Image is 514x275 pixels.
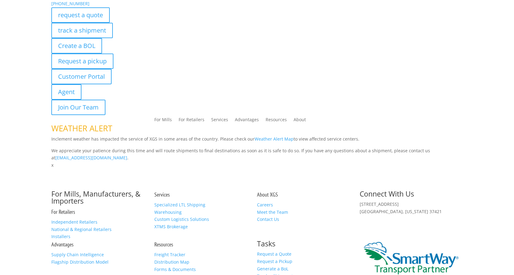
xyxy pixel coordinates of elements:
[255,136,294,142] a: Weather Alert Map
[51,135,463,147] p: Inclement weather has impacted the service of XGS in some areas of the country. Please check our ...
[257,202,273,208] a: Careers
[154,118,172,124] a: For Mills
[154,259,189,265] a: Distribution Map
[51,181,463,189] p: Complete the form below and a member of our team will be in touch within 24 hours.
[257,240,360,250] h2: Tasks
[257,216,279,222] a: Contact Us
[257,266,288,272] a: Generate a BoL
[51,208,75,215] a: For Retailers
[51,1,89,6] a: [PHONE_NUMBER]
[51,226,112,232] a: National & Regional Retailers
[51,169,463,181] h1: Contact Us
[294,118,306,124] a: About
[360,201,462,215] p: [STREET_ADDRESS] [GEOGRAPHIC_DATA], [US_STATE] 37421
[51,54,113,69] a: Request a pickup
[51,23,113,38] a: track a shipment
[154,224,188,229] a: XTMS Brokerage
[257,209,288,215] a: Meet the Team
[257,191,278,198] a: About XGS
[51,123,112,134] span: WEATHER ALERT
[154,252,185,257] a: Freight Tracker
[179,118,204,124] a: For Retailers
[154,209,182,215] a: Warehousing
[154,266,196,272] a: Forms & Documents
[51,69,112,84] a: Customer Portal
[257,251,291,257] a: Request a Quote
[51,241,73,248] a: Advantages
[360,215,366,221] img: group-6
[257,258,292,264] a: Request a Pickup
[51,84,81,100] a: Agent
[235,118,259,124] a: Advantages
[154,191,170,198] a: Services
[51,100,105,115] a: Join Our Team
[51,219,97,225] a: Independent Retailers
[51,259,109,265] a: Flagship Distribution Model
[266,118,287,124] a: Resources
[51,147,463,162] p: We appreciate your patience during this time and will route shipments to final destinations as so...
[211,118,228,124] a: Services
[51,233,70,239] a: Installers
[51,252,104,257] a: Supply Chain Intelligence
[51,38,102,54] a: Create a BOL
[154,216,209,222] a: Custom Logistics Solutions
[51,189,140,206] a: For Mills, Manufacturers, & Importers
[51,161,463,169] p: x
[360,190,462,201] h2: Connect With Us
[154,241,173,248] a: Resources
[55,155,127,161] a: [EMAIL_ADDRESS][DOMAIN_NAME]
[51,7,110,23] a: request a quote
[154,202,205,208] a: Specialized LTL Shipping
